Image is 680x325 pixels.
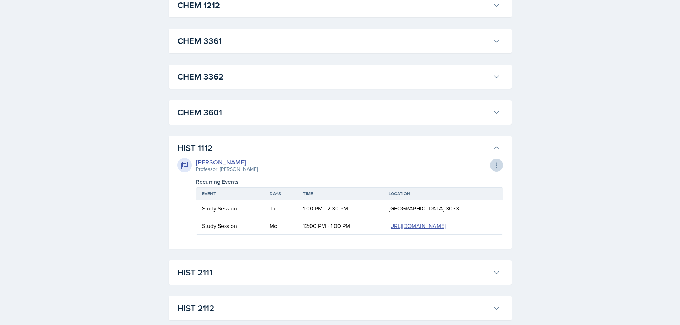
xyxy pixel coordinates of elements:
[297,200,383,217] td: 1:00 PM - 2:30 PM
[177,106,490,119] h3: CHEM 3601
[389,222,446,230] a: [URL][DOMAIN_NAME]
[176,265,502,280] button: HIST 2111
[383,188,503,200] th: Location
[297,188,383,200] th: Time
[202,204,258,213] div: Study Session
[177,35,490,47] h3: CHEM 3361
[177,302,490,315] h3: HIST 2112
[264,188,297,200] th: Days
[389,204,459,212] span: [GEOGRAPHIC_DATA] 3033
[196,166,258,173] div: Professor: [PERSON_NAME]
[176,140,502,156] button: HIST 1112
[176,33,502,49] button: CHEM 3361
[297,217,383,234] td: 12:00 PM - 1:00 PM
[177,266,490,279] h3: HIST 2111
[177,142,490,154] h3: HIST 1112
[264,217,297,234] td: Mo
[176,69,502,85] button: CHEM 3362
[176,300,502,316] button: HIST 2112
[196,188,264,200] th: Event
[176,105,502,120] button: CHEM 3601
[177,70,490,83] h3: CHEM 3362
[196,157,258,167] div: [PERSON_NAME]
[196,177,503,186] div: Recurring Events
[202,222,258,230] div: Study Session
[264,200,297,217] td: Tu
